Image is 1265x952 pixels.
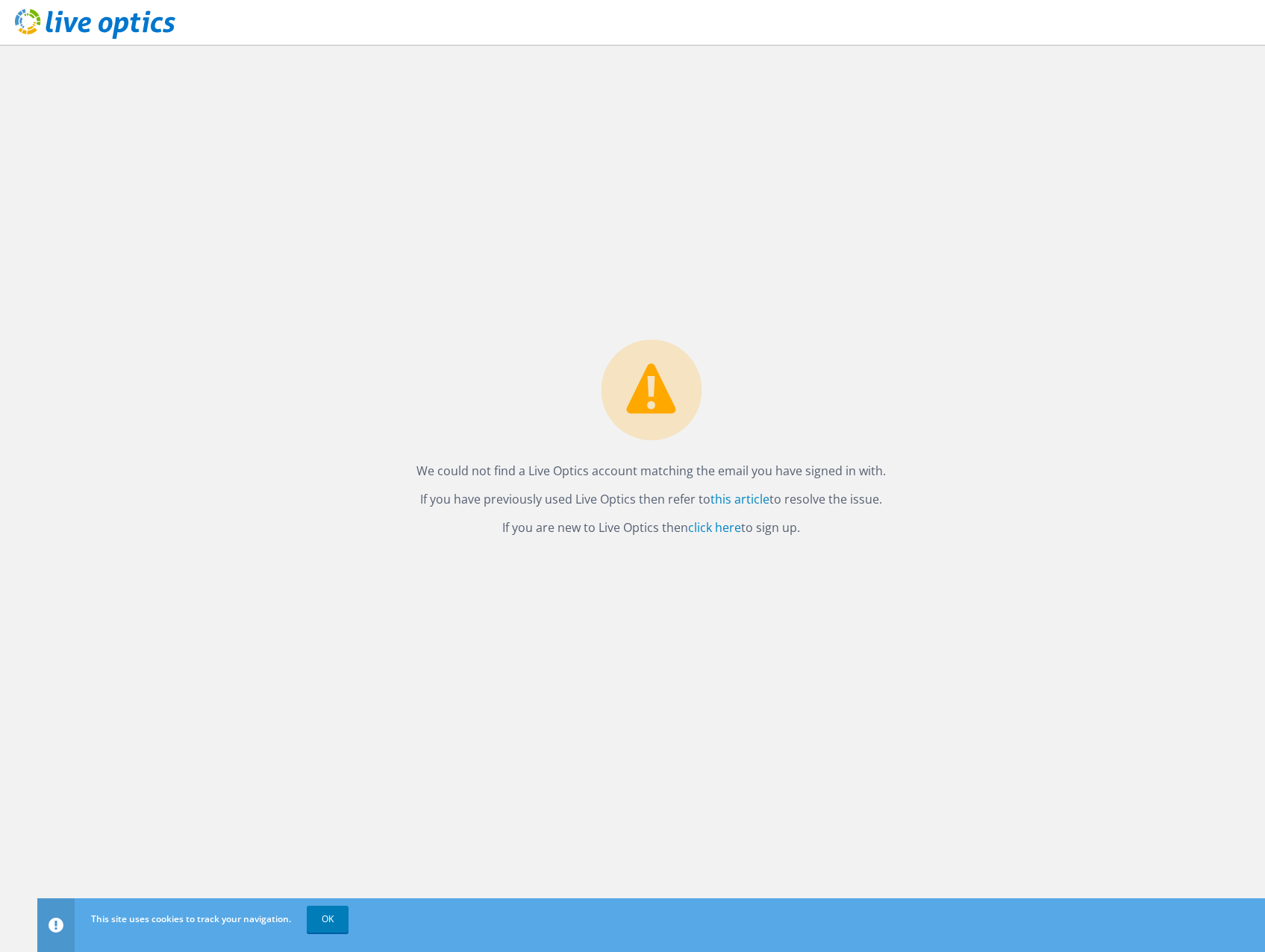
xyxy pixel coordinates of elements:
[416,460,886,481] p: We could not find a Live Optics account matching the email you have signed in with.
[307,906,349,933] a: OK
[416,489,886,510] p: If you have previously used Live Optics then refer to to resolve the issue.
[710,491,769,507] a: this article
[416,517,886,538] p: If you are new to Live Optics then to sign up.
[688,519,741,536] a: click here
[91,912,291,925] span: This site uses cookies to track your navigation.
